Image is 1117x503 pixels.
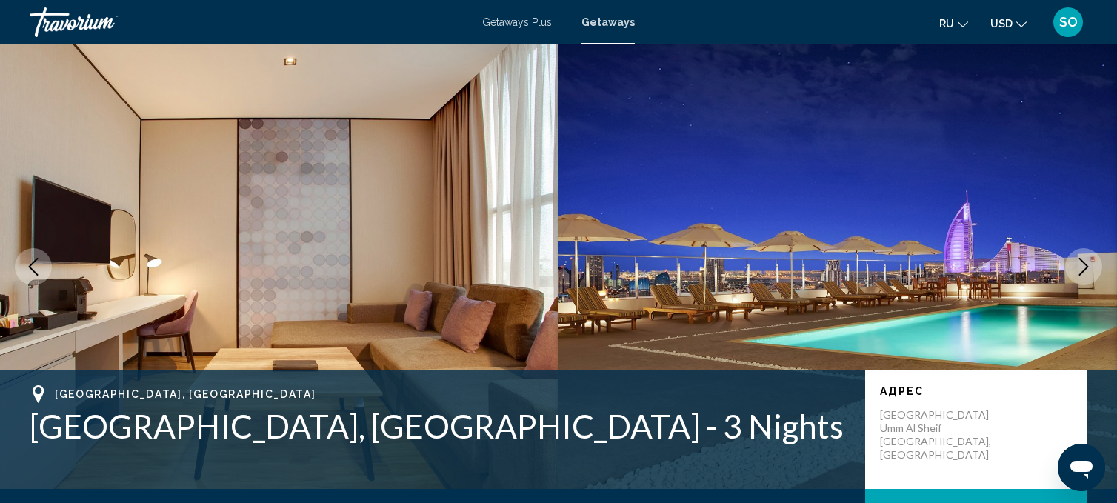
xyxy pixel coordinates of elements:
[482,16,552,28] a: Getaways Plus
[1049,7,1087,38] button: User Menu
[1058,444,1105,491] iframe: Schaltfläche zum Öffnen des Messaging-Fensters
[939,18,954,30] span: ru
[880,385,1073,397] p: Адрес
[990,13,1027,34] button: Change currency
[1065,248,1102,285] button: Next image
[1059,15,1078,30] span: SO
[15,248,52,285] button: Previous image
[990,18,1013,30] span: USD
[55,388,316,400] span: [GEOGRAPHIC_DATA], [GEOGRAPHIC_DATA]
[30,7,467,37] a: Travorium
[939,13,968,34] button: Change language
[880,408,998,462] p: [GEOGRAPHIC_DATA] Umm Al Sheif [GEOGRAPHIC_DATA], [GEOGRAPHIC_DATA]
[30,407,850,445] h1: [GEOGRAPHIC_DATA], [GEOGRAPHIC_DATA] - 3 Nights
[581,16,635,28] a: Getaways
